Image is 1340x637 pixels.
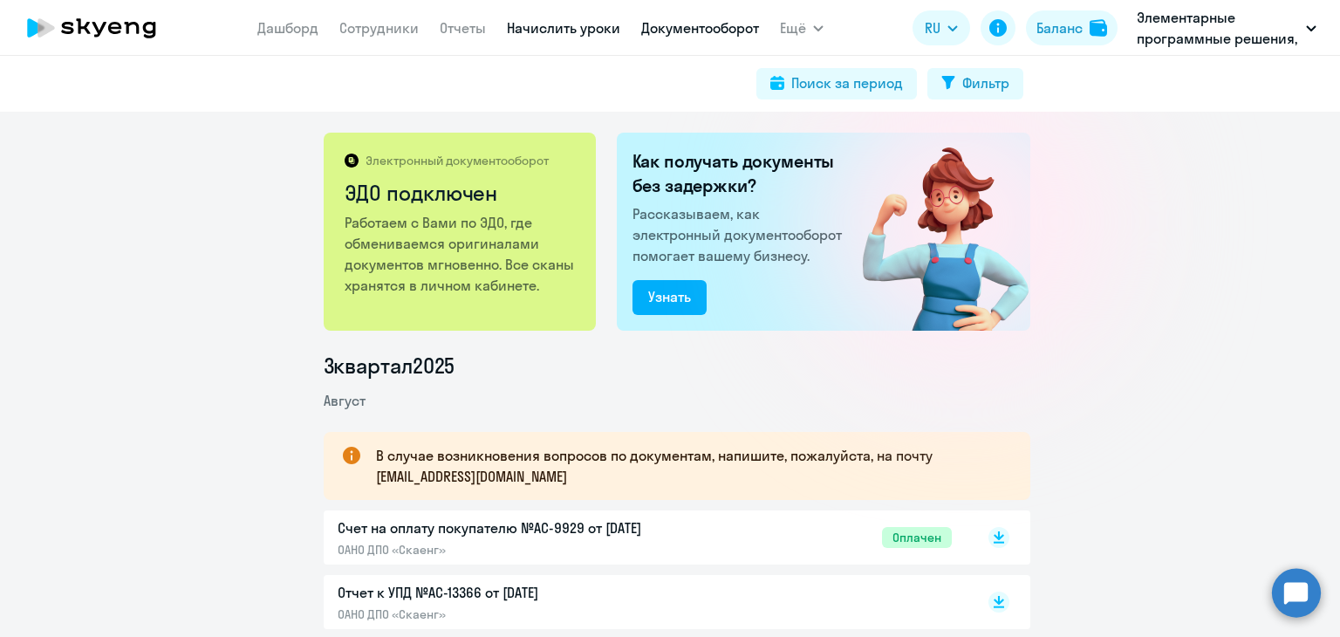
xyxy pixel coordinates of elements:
[338,542,704,558] p: ОАНО ДПО «Скаенг»
[834,133,1030,331] img: connected
[338,606,704,622] p: ОАНО ДПО «Скаенг»
[366,153,549,168] p: Электронный документооборот
[756,68,917,99] button: Поиск за период
[338,517,704,538] p: Счет на оплату покупателю №AC-9929 от [DATE]
[324,352,1030,380] li: 3 квартал 2025
[1090,19,1107,37] img: balance
[780,17,806,38] span: Ещё
[257,19,318,37] a: Дашборд
[882,527,952,548] span: Оплачен
[345,179,578,207] h2: ЭДО подключен
[338,517,952,558] a: Счет на оплату покупателю №AC-9929 от [DATE]ОАНО ДПО «Скаенг»Оплачен
[641,19,759,37] a: Документооборот
[648,286,691,307] div: Узнать
[338,582,704,603] p: Отчет к УПД №AC-13366 от [DATE]
[927,68,1023,99] button: Фильтр
[925,17,940,38] span: RU
[345,212,578,296] p: Работаем с Вами по ЭДО, где обмениваемся оригиналами документов мгновенно. Все сканы хранятся в л...
[376,445,999,487] p: В случае возникновения вопросов по документам, напишите, пожалуйста, на почту [EMAIL_ADDRESS][DOM...
[1128,7,1325,49] button: Элементарные программные решения, ЭЛЕМЕНТАРНЫЕ ПРОГРАММНЫЕ РЕШЕНИЯ, ООО
[507,19,620,37] a: Начислить уроки
[780,10,824,45] button: Ещё
[791,72,903,93] div: Поиск за период
[1026,10,1118,45] button: Балансbalance
[339,19,419,37] a: Сотрудники
[913,10,970,45] button: RU
[632,203,849,266] p: Рассказываем, как электронный документооборот помогает вашему бизнесу.
[962,72,1009,93] div: Фильтр
[1137,7,1299,49] p: Элементарные программные решения, ЭЛЕМЕНТАРНЫЕ ПРОГРАММНЫЕ РЕШЕНИЯ, ООО
[1036,17,1083,38] div: Баланс
[440,19,486,37] a: Отчеты
[632,280,707,315] button: Узнать
[324,392,366,409] span: Август
[338,582,952,622] a: Отчет к УПД №AC-13366 от [DATE]ОАНО ДПО «Скаенг»
[632,149,849,198] h2: Как получать документы без задержки?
